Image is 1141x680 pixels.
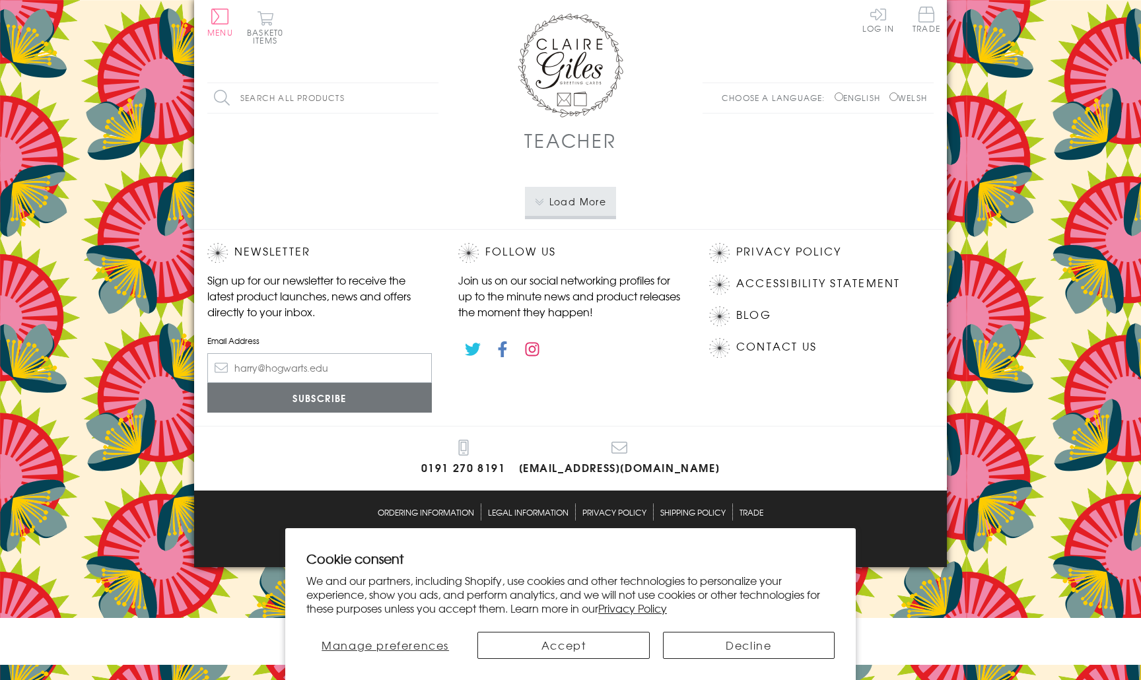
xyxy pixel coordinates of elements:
a: Blog [736,306,771,324]
h1: Teacher [524,127,616,154]
label: English [835,92,887,104]
input: Search all products [207,83,438,113]
label: Welsh [889,92,927,104]
a: Log In [862,7,894,32]
p: Choose a language: [722,92,832,104]
p: We and our partners, including Shopify, use cookies and other technologies to personalize your ex... [306,574,835,615]
button: Basket0 items [247,11,283,44]
p: © 2025 . [207,533,934,545]
p: Join us on our social networking profiles for up to the minute news and product releases the mome... [458,272,683,320]
h2: Newsletter [207,243,432,263]
button: Accept [477,632,649,659]
a: Shipping Policy [660,504,726,520]
p: Sign up for our newsletter to receive the latest product launches, news and offers directly to yo... [207,272,432,320]
input: Subscribe [207,383,432,413]
span: Manage preferences [322,637,449,653]
input: Welsh [889,92,898,101]
a: Trade [913,7,940,35]
input: Search [425,83,438,113]
a: Accessibility Statement [736,275,901,292]
a: Privacy Policy [582,504,646,520]
label: Email Address [207,335,432,347]
a: 0191 270 8191 [421,440,506,477]
img: Claire Giles Greetings Cards [518,13,623,118]
a: Privacy Policy [736,243,841,261]
h2: Follow Us [458,243,683,263]
span: Menu [207,26,233,38]
button: Manage preferences [306,632,464,659]
a: Legal Information [488,504,569,520]
a: [EMAIL_ADDRESS][DOMAIN_NAME] [519,440,720,477]
input: English [835,92,843,101]
span: Trade [913,7,940,32]
input: harry@hogwarts.edu [207,353,432,383]
h2: Cookie consent [306,549,835,568]
a: Privacy Policy [598,600,667,616]
button: Menu [207,9,233,36]
button: Decline [663,632,835,659]
a: Contact Us [736,338,817,356]
a: Ordering Information [378,504,474,520]
a: Trade [740,504,763,520]
span: 0 items [253,26,283,46]
button: Load More [525,187,617,216]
